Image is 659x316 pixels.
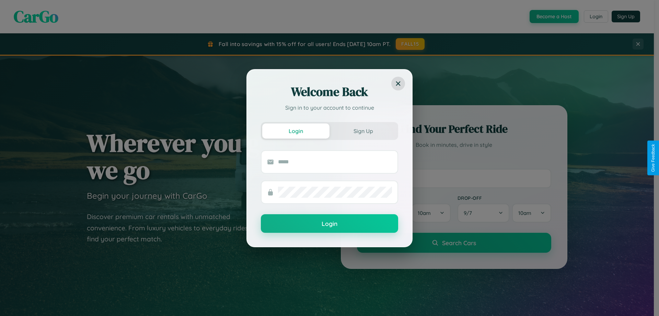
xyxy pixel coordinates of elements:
[651,144,656,172] div: Give Feedback
[329,123,397,139] button: Sign Up
[261,103,398,112] p: Sign in to your account to continue
[262,123,329,139] button: Login
[261,84,398,100] h2: Welcome Back
[261,214,398,233] button: Login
